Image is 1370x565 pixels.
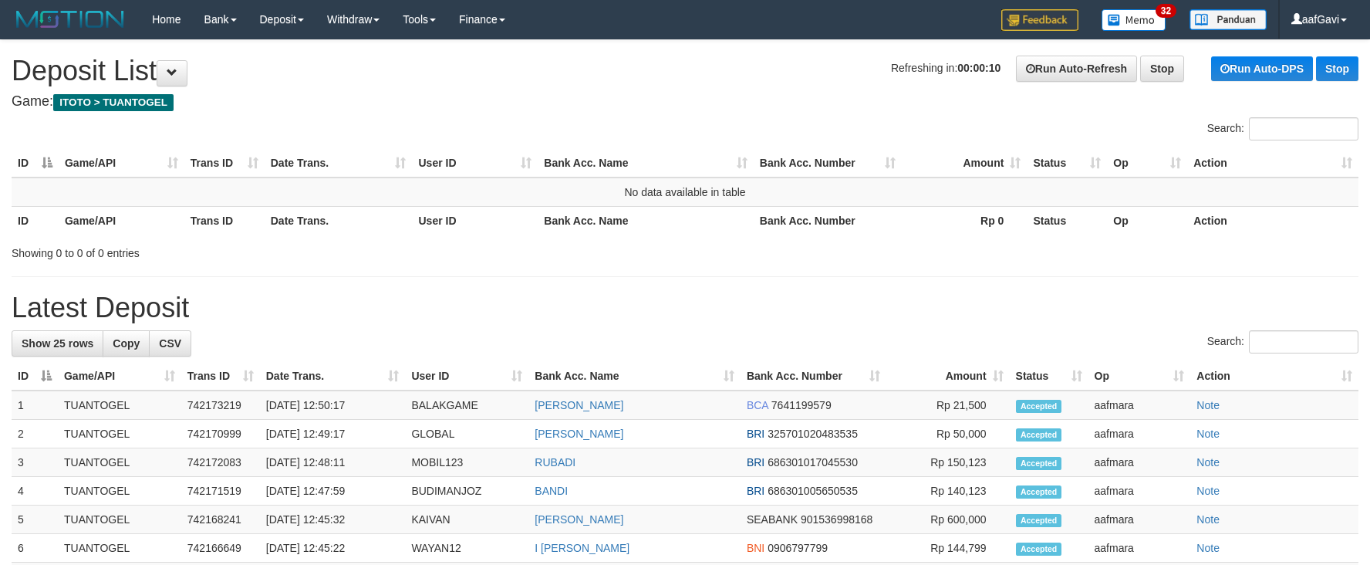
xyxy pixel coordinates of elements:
input: Search: [1249,330,1358,354]
label: Search: [1207,117,1358,140]
img: MOTION_logo.png [12,8,129,31]
td: aafmara [1088,477,1191,506]
td: 742170999 [181,420,260,448]
td: Rp 600,000 [886,506,1010,534]
th: ID: activate to sort column descending [12,149,59,178]
th: ID [12,206,59,235]
th: Bank Acc. Name: activate to sort column ascending [538,149,754,178]
th: Status [1027,206,1107,235]
th: Action [1187,206,1358,235]
td: KAIVAN [405,506,528,534]
th: Bank Acc. Number: activate to sort column ascending [741,362,886,391]
strong: 00:00:10 [957,62,1001,74]
div: Showing 0 to 0 of 0 entries [12,239,559,261]
th: Game/API: activate to sort column ascending [59,149,184,178]
td: BALAKGAME [405,391,528,420]
span: BRI [747,428,764,440]
span: Accepted [1016,400,1062,413]
span: Accepted [1016,485,1062,499]
th: Date Trans.: activate to sort column ascending [260,362,406,391]
td: 5 [12,506,58,534]
th: Bank Acc. Number: activate to sort column ascending [754,149,902,178]
span: SEABANK [747,513,798,526]
span: BNI [747,542,764,554]
td: BUDIMANJOZ [405,477,528,506]
a: Run Auto-DPS [1211,56,1313,81]
th: Bank Acc. Name [538,206,754,235]
th: Action: activate to sort column ascending [1190,362,1358,391]
th: User ID [412,206,538,235]
td: 742171519 [181,477,260,506]
span: Accepted [1016,543,1062,556]
th: Bank Acc. Name: activate to sort column ascending [528,362,741,391]
span: CSV [159,337,181,350]
td: aafmara [1088,534,1191,563]
td: Rp 50,000 [886,420,1010,448]
a: Run Auto-Refresh [1016,56,1137,82]
h1: Deposit List [12,56,1358,86]
td: [DATE] 12:45:22 [260,534,406,563]
td: Rp 140,123 [886,477,1010,506]
a: RUBADI [535,456,575,469]
th: Game/API: activate to sort column ascending [58,362,181,391]
td: 6 [12,534,58,563]
span: Copy [113,337,140,350]
td: 742168241 [181,506,260,534]
a: Stop [1140,56,1184,82]
th: Status: activate to sort column ascending [1027,149,1107,178]
td: Rp 144,799 [886,534,1010,563]
span: Copy 901536998168 to clipboard [801,513,872,526]
td: 742173219 [181,391,260,420]
a: Stop [1316,56,1358,81]
th: Trans ID: activate to sort column ascending [184,149,265,178]
input: Search: [1249,117,1358,140]
td: [DATE] 12:48:11 [260,448,406,477]
span: Copy 0906797799 to clipboard [768,542,828,554]
span: BRI [747,485,764,497]
a: [PERSON_NAME] [535,513,623,526]
td: 2 [12,420,58,448]
span: Copy 7641199579 to clipboard [771,399,832,411]
th: Op: activate to sort column ascending [1107,149,1187,178]
span: Accepted [1016,514,1062,527]
td: TUANTOGEL [58,477,181,506]
a: Note [1196,485,1220,497]
a: Copy [103,330,150,357]
th: Amount: activate to sort column ascending [886,362,1010,391]
td: TUANTOGEL [58,506,181,534]
a: [PERSON_NAME] [535,399,623,411]
td: TUANTOGEL [58,420,181,448]
label: Search: [1207,330,1358,354]
th: ID: activate to sort column descending [12,362,58,391]
a: Note [1196,428,1220,440]
td: aafmara [1088,448,1191,477]
td: Rp 21,500 [886,391,1010,420]
span: 32 [1156,4,1176,18]
td: 4 [12,477,58,506]
h4: Game: [12,94,1358,110]
span: BRI [747,456,764,469]
td: [DATE] 12:50:17 [260,391,406,420]
a: [PERSON_NAME] [535,428,623,440]
th: Trans ID [184,206,265,235]
a: I [PERSON_NAME] [535,542,629,554]
span: Accepted [1016,457,1062,470]
img: panduan.png [1189,9,1267,30]
th: User ID: activate to sort column ascending [412,149,538,178]
img: Feedback.jpg [1001,9,1078,31]
td: [DATE] 12:49:17 [260,420,406,448]
td: WAYAN12 [405,534,528,563]
th: Rp 0 [902,206,1027,235]
th: Date Trans. [265,206,413,235]
a: Note [1196,456,1220,469]
th: User ID: activate to sort column ascending [405,362,528,391]
th: Amount: activate to sort column ascending [902,149,1027,178]
th: Action: activate to sort column ascending [1187,149,1358,178]
th: Status: activate to sort column ascending [1010,362,1088,391]
td: TUANTOGEL [58,448,181,477]
a: Note [1196,399,1220,411]
th: Bank Acc. Number [754,206,902,235]
span: Accepted [1016,428,1062,442]
span: Copy 686301017045530 to clipboard [768,456,858,469]
td: 3 [12,448,58,477]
